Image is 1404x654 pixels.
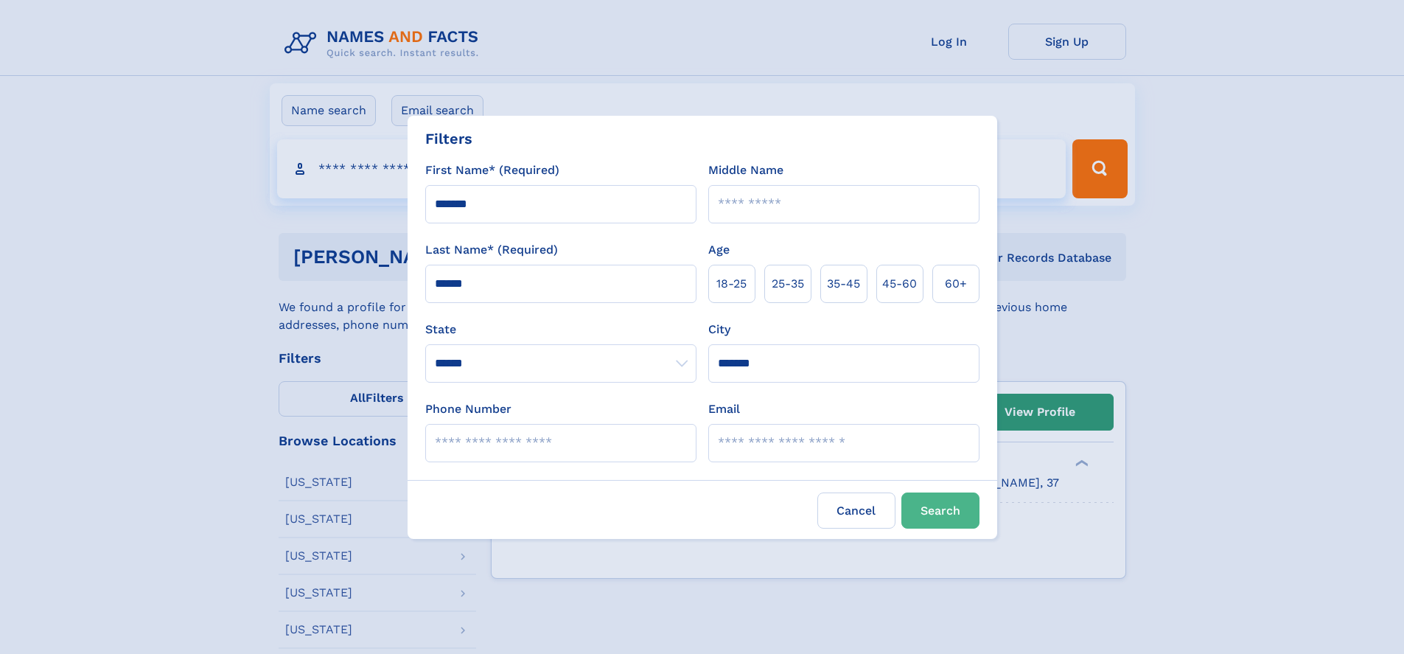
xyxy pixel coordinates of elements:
[425,241,558,259] label: Last Name* (Required)
[901,493,979,529] button: Search
[708,161,783,179] label: Middle Name
[425,321,696,338] label: State
[945,275,967,293] span: 60+
[882,275,917,293] span: 45‑60
[708,321,730,338] label: City
[827,275,860,293] span: 35‑45
[817,493,895,529] label: Cancel
[425,128,472,150] div: Filters
[772,275,804,293] span: 25‑35
[425,161,559,179] label: First Name* (Required)
[716,275,747,293] span: 18‑25
[425,400,511,418] label: Phone Number
[708,400,740,418] label: Email
[708,241,730,259] label: Age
